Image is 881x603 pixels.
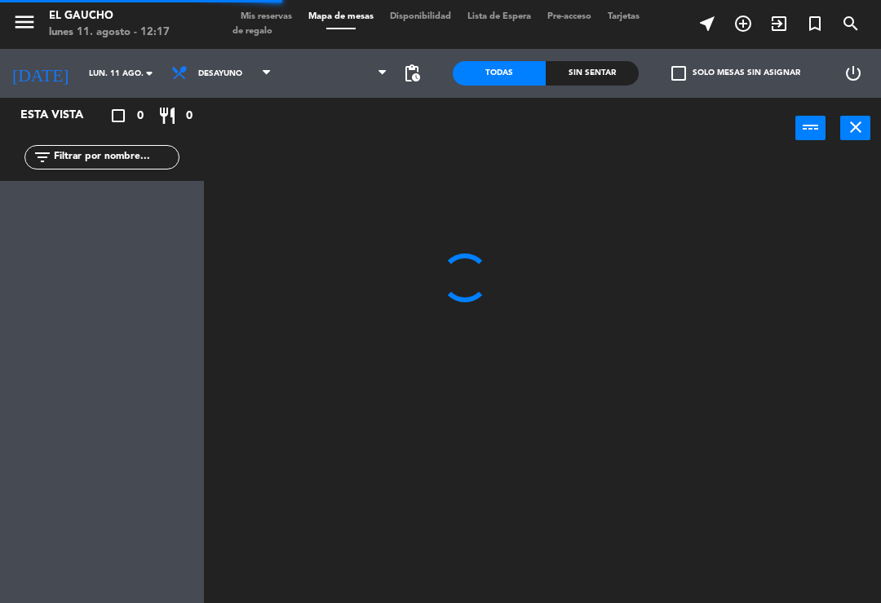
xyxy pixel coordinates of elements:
label: Solo mesas sin asignar [671,66,800,81]
span: check_box_outline_blank [671,66,686,81]
span: Reserva especial [797,10,833,37]
i: arrow_drop_down [139,64,159,83]
i: power_settings_new [843,64,863,83]
span: WALK IN [761,10,797,37]
span: Lista de Espera [459,12,539,21]
span: 0 [186,107,193,125]
span: Mapa de mesas [300,12,382,21]
button: close [840,116,870,140]
div: El Gaucho [49,8,170,24]
span: 0 [137,107,144,125]
span: Pre-acceso [539,12,600,21]
input: Filtrar por nombre... [52,148,179,166]
i: filter_list [33,147,52,167]
span: Disponibilidad [382,12,459,21]
span: RESERVAR MESA [725,10,761,37]
i: close [846,117,866,137]
span: pending_actions [402,64,422,83]
div: Esta vista [8,106,117,125]
i: turned_in_not [805,14,825,33]
div: Sin sentar [546,61,639,86]
span: Desayuno [198,69,242,78]
span: Mis reservas [232,12,300,21]
i: near_me [697,14,717,33]
i: add_circle_outline [733,14,753,33]
i: search [841,14,861,33]
span: BUSCAR [833,10,869,37]
button: power_input [795,116,826,140]
i: crop_square [108,106,128,125]
i: menu [12,10,37,34]
div: lunes 11. agosto - 12:17 [49,24,170,41]
i: restaurant [157,106,177,125]
button: menu [12,10,37,40]
i: power_input [801,117,821,137]
i: exit_to_app [769,14,789,33]
div: Todas [453,61,546,86]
